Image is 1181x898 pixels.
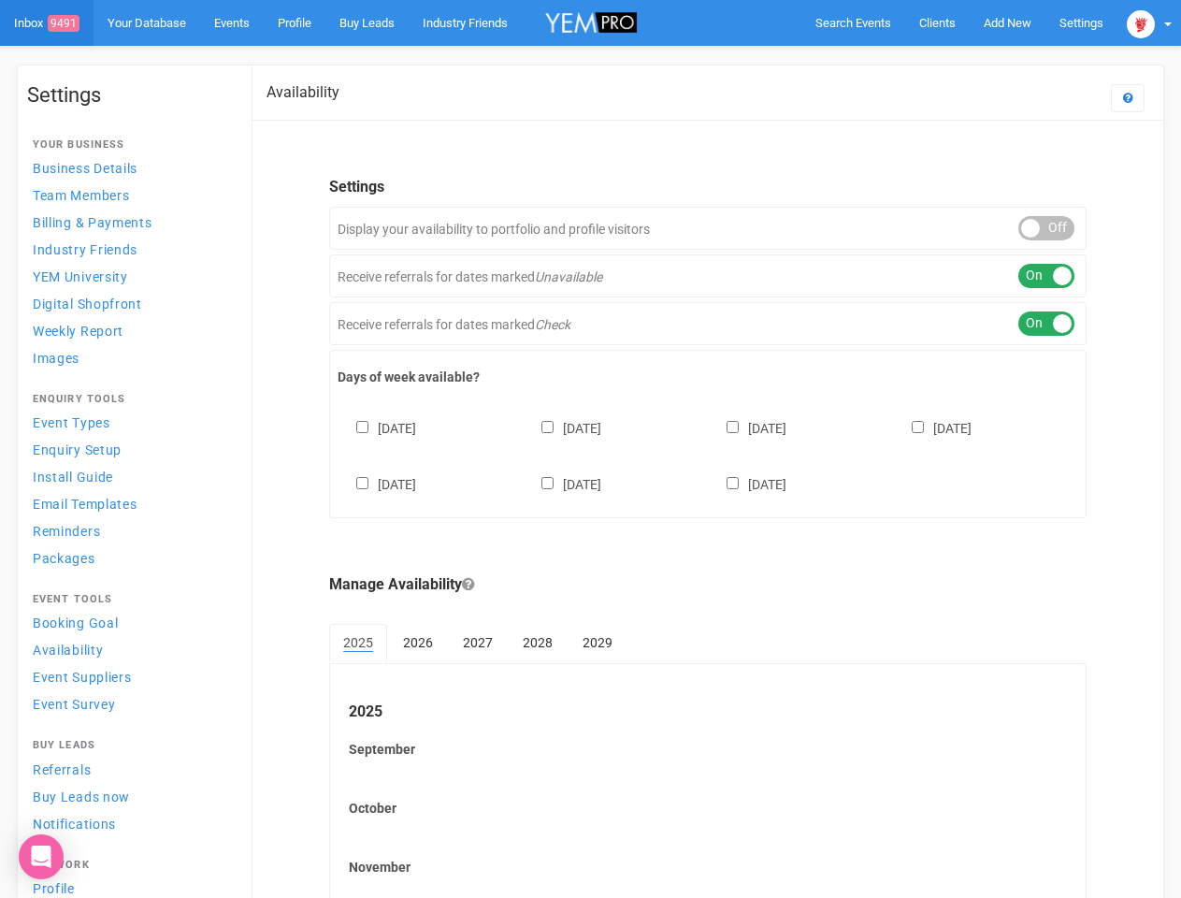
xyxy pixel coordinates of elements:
[27,237,233,262] a: Industry Friends
[449,624,507,661] a: 2027
[27,637,233,662] a: Availability
[27,518,233,543] a: Reminders
[727,477,739,489] input: [DATE]
[27,664,233,689] a: Event Suppliers
[338,417,416,438] label: [DATE]
[708,417,786,438] label: [DATE]
[27,264,233,289] a: YEM University
[27,811,233,836] a: Notifications
[919,16,956,30] span: Clients
[984,16,1031,30] span: Add New
[33,161,137,176] span: Business Details
[523,417,601,438] label: [DATE]
[535,317,570,332] em: Check
[912,421,924,433] input: [DATE]
[27,318,233,343] a: Weekly Report
[541,477,554,489] input: [DATE]
[33,442,122,457] span: Enquiry Setup
[27,84,233,107] h1: Settings
[27,691,233,717] a: Event Survey
[19,834,64,879] div: Open Intercom Messenger
[349,858,1067,876] label: November
[33,551,95,566] span: Packages
[329,207,1087,250] div: Display your availability to portfolio and profile visitors
[27,757,233,782] a: Referrals
[1127,10,1155,38] img: open-uri20250107-2-1pbi2ie
[48,15,79,32] span: 9491
[33,415,110,430] span: Event Types
[33,670,132,685] span: Event Suppliers
[329,254,1087,297] div: Receive referrals for dates marked
[27,182,233,208] a: Team Members
[33,470,113,485] span: Install Guide
[33,297,142,311] span: Digital Shopfront
[535,269,602,284] em: Unavailable
[33,215,152,230] span: Billing & Payments
[33,643,103,658] span: Availability
[329,302,1087,345] div: Receive referrals for dates marked
[727,421,739,433] input: [DATE]
[33,324,123,339] span: Weekly Report
[33,860,227,871] h4: Network
[349,740,1067,759] label: September
[266,84,339,101] h2: Availability
[27,155,233,181] a: Business Details
[33,697,115,712] span: Event Survey
[523,473,601,494] label: [DATE]
[349,799,1067,818] label: October
[329,177,1087,198] legend: Settings
[33,740,227,751] h4: Buy Leads
[33,139,227,151] h4: Your Business
[27,437,233,462] a: Enquiry Setup
[338,368,1078,386] label: Days of week available?
[27,784,233,809] a: Buy Leads now
[356,421,368,433] input: [DATE]
[356,477,368,489] input: [DATE]
[893,417,972,438] label: [DATE]
[27,210,233,235] a: Billing & Payments
[33,188,129,203] span: Team Members
[27,291,233,316] a: Digital Shopfront
[349,702,1067,723] legend: 2025
[27,491,233,516] a: Email Templates
[27,464,233,489] a: Install Guide
[33,594,227,605] h4: Event Tools
[27,545,233,571] a: Packages
[27,610,233,635] a: Booking Goal
[33,616,118,630] span: Booking Goal
[33,497,137,512] span: Email Templates
[27,345,233,370] a: Images
[33,269,128,284] span: YEM University
[33,817,116,832] span: Notifications
[33,394,227,405] h4: Enquiry Tools
[329,574,1087,596] legend: Manage Availability
[33,351,79,366] span: Images
[338,473,416,494] label: [DATE]
[569,624,627,661] a: 2029
[33,524,100,539] span: Reminders
[389,624,447,661] a: 2026
[815,16,891,30] span: Search Events
[329,624,387,663] a: 2025
[541,421,554,433] input: [DATE]
[509,624,567,661] a: 2028
[708,473,786,494] label: [DATE]
[27,410,233,435] a: Event Types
